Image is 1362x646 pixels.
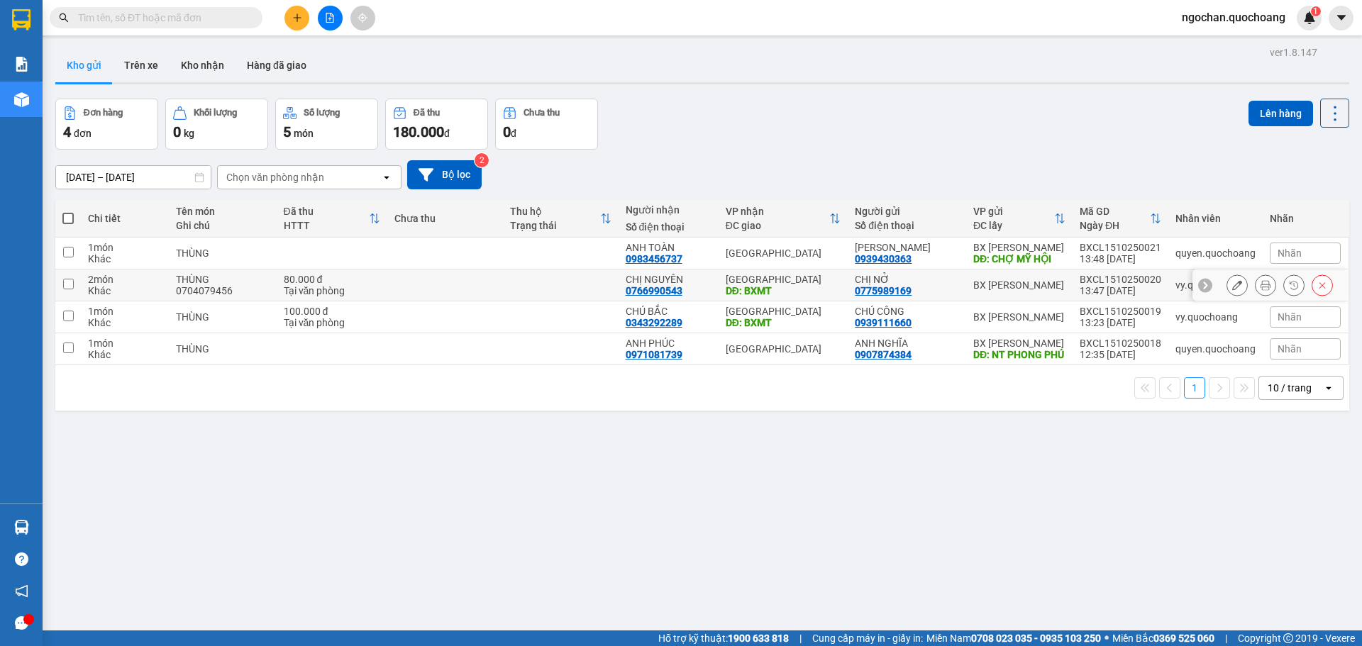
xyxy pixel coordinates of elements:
[1080,274,1161,285] div: BXCL1510250020
[1175,247,1256,259] div: quyen.quochoang
[626,253,682,264] div: 0983456737
[1323,382,1334,394] svg: open
[728,633,789,644] strong: 1900 633 818
[88,317,162,328] div: Khác
[626,221,712,233] div: Số điện thoại
[15,616,28,630] span: message
[726,274,841,285] div: [GEOGRAPHIC_DATA]
[176,285,269,296] div: 0704079456
[284,285,381,296] div: Tại văn phòng
[14,92,29,107] img: warehouse-icon
[194,108,237,118] div: Khối lượng
[503,123,511,140] span: 0
[184,128,194,139] span: kg
[284,317,381,328] div: Tại văn phòng
[1184,377,1205,399] button: 1
[275,99,378,150] button: Số lượng5món
[55,48,113,82] button: Kho gửi
[1080,220,1150,231] div: Ngày ĐH
[236,48,318,82] button: Hàng đã giao
[1170,9,1297,26] span: ngochan.quochoang
[511,128,516,139] span: đ
[176,311,269,323] div: THÙNG
[1313,6,1318,16] span: 1
[325,13,335,23] span: file-add
[1104,635,1109,641] span: ⚪️
[973,338,1065,349] div: BX [PERSON_NAME]
[318,6,343,30] button: file-add
[1175,279,1256,291] div: vy.quochoang
[1227,274,1248,296] div: Sửa đơn hàng
[1080,349,1161,360] div: 12:35 [DATE]
[971,633,1101,644] strong: 0708 023 035 - 0935 103 250
[510,206,600,217] div: Thu hộ
[926,630,1101,646] span: Miền Nam
[658,630,789,646] span: Hỗ trợ kỹ thuật:
[726,247,841,259] div: [GEOGRAPHIC_DATA]
[394,213,496,224] div: Chưa thu
[726,285,841,296] div: DĐ: BXMT
[1175,311,1256,323] div: vy.quochoang
[88,242,162,253] div: 1 món
[626,274,712,285] div: CHỊ NGUYÊN
[14,57,29,72] img: solution-icon
[74,128,92,139] span: đơn
[1080,306,1161,317] div: BXCL1510250019
[726,343,841,355] div: [GEOGRAPHIC_DATA]
[1270,213,1341,224] div: Nhãn
[726,206,830,217] div: VP nhận
[1278,311,1302,323] span: Nhãn
[855,338,959,349] div: ANH NGHĨA
[1278,247,1302,259] span: Nhãn
[55,99,158,150] button: Đơn hàng4đơn
[113,48,170,82] button: Trên xe
[1175,343,1256,355] div: quyen.quochoang
[284,274,381,285] div: 80.000 đ
[88,338,162,349] div: 1 món
[176,343,269,355] div: THÙNG
[1270,45,1317,60] div: ver 1.8.147
[15,552,28,566] span: question-circle
[385,99,488,150] button: Đã thu180.000đ
[1335,11,1348,24] span: caret-down
[855,220,959,231] div: Số điện thoại
[407,160,482,189] button: Bộ lọc
[855,242,959,253] div: CHỊ THẢO
[358,13,367,23] span: aim
[503,200,619,238] th: Toggle SortBy
[812,630,923,646] span: Cung cấp máy in - giấy in:
[304,108,340,118] div: Số lượng
[726,220,830,231] div: ĐC giao
[719,200,848,238] th: Toggle SortBy
[176,274,269,285] div: THÙNG
[277,200,388,238] th: Toggle SortBy
[973,206,1054,217] div: VP gửi
[165,99,268,150] button: Khối lượng0kg
[626,317,682,328] div: 0343292289
[1268,381,1312,395] div: 10 / trang
[88,253,162,264] div: Khác
[1080,317,1161,328] div: 13:23 [DATE]
[726,317,841,328] div: DĐ: BXMT
[63,123,71,140] span: 4
[1153,633,1214,644] strong: 0369 525 060
[475,153,489,167] sup: 2
[626,242,712,253] div: ANH TOÀN
[393,123,444,140] span: 180.000
[626,338,712,349] div: ANH PHÚC
[510,220,600,231] div: Trạng thái
[1283,633,1293,643] span: copyright
[966,200,1073,238] th: Toggle SortBy
[973,242,1065,253] div: BX [PERSON_NAME]
[88,285,162,296] div: Khác
[414,108,440,118] div: Đã thu
[799,630,802,646] span: |
[284,206,370,217] div: Đã thu
[284,220,370,231] div: HTTT
[176,247,269,259] div: THÙNG
[1073,200,1168,238] th: Toggle SortBy
[626,204,712,216] div: Người nhận
[626,285,682,296] div: 0766990543
[1225,630,1227,646] span: |
[726,306,841,317] div: [GEOGRAPHIC_DATA]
